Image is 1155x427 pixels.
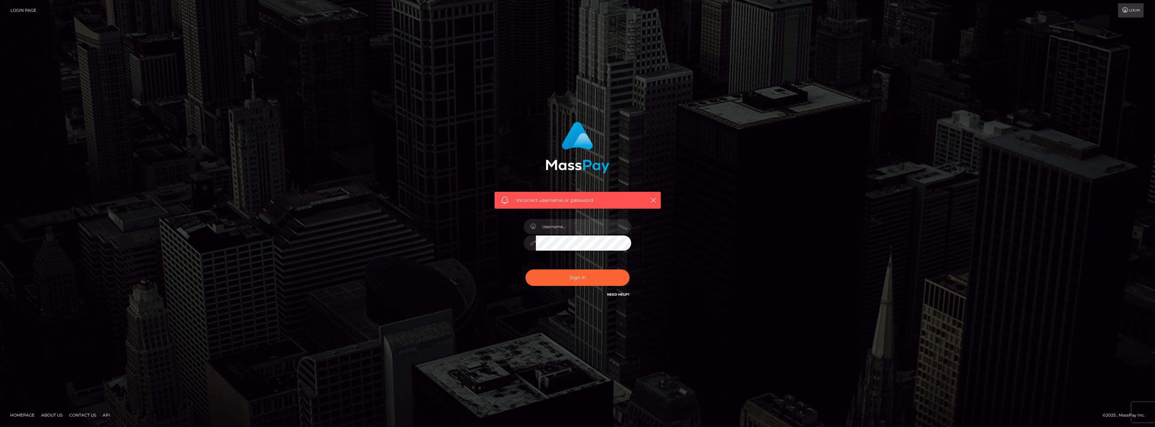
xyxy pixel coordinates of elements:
a: API [100,410,113,420]
img: MassPay Login [546,122,609,173]
a: Login Page [10,3,36,17]
a: Contact Us [66,410,99,420]
span: Incorrect username or password. [516,197,639,204]
a: Need Help? [607,292,630,297]
div: © 2025 , MassPay Inc. [1103,412,1150,419]
a: Login [1118,3,1144,17]
button: Sign in [525,269,630,286]
a: About Us [39,410,65,420]
a: Homepage [7,410,37,420]
input: Username... [536,219,631,234]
